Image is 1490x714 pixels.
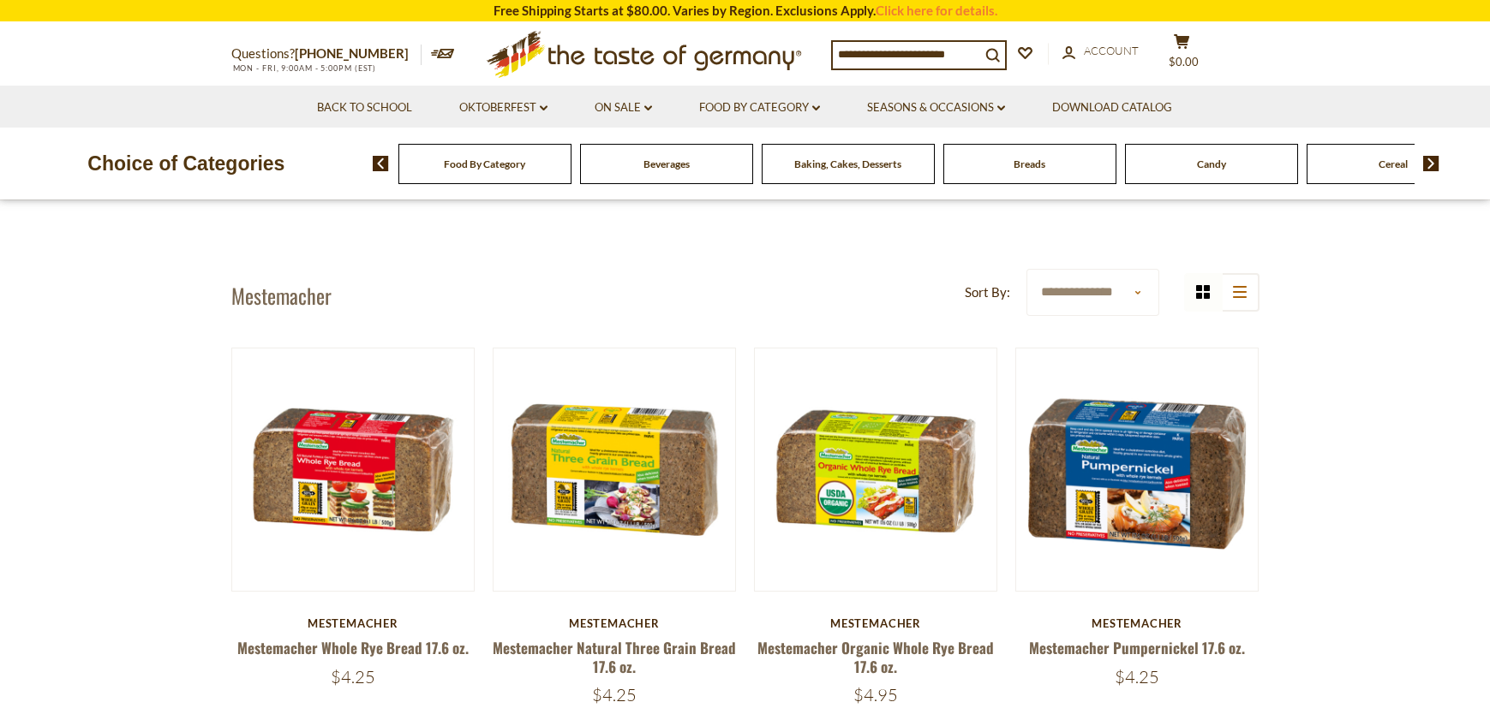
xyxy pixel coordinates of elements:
[1379,158,1408,170] a: Cereal
[699,98,820,117] a: Food By Category
[231,43,422,65] p: Questions?
[231,616,476,630] div: Mestemacher
[231,283,332,308] h1: Mestemacher
[232,348,475,591] img: Mestemacher
[754,616,998,630] div: Mestemacher
[493,616,737,630] div: Mestemacher
[1052,98,1172,117] a: Download Catalog
[755,348,997,591] img: Mestemacher
[1157,33,1208,76] button: $0.00
[794,158,901,170] a: Baking, Cakes, Desserts
[494,348,736,591] img: Mestemacher
[295,45,409,61] a: [PHONE_NUMBER]
[1084,44,1139,57] span: Account
[1062,42,1139,61] a: Account
[1423,156,1439,171] img: next arrow
[965,282,1010,303] label: Sort By:
[1197,158,1226,170] a: Candy
[867,98,1005,117] a: Seasons & Occasions
[853,684,898,705] span: $4.95
[592,684,637,705] span: $4.25
[1015,616,1260,630] div: Mestemacher
[1115,666,1159,687] span: $4.25
[444,158,525,170] a: Food By Category
[331,666,375,687] span: $4.25
[1169,55,1199,68] span: $0.00
[1014,158,1045,170] a: Breads
[237,637,469,658] a: Mestemacher Whole Rye Bread 17.6 oz.
[493,637,736,676] a: Mestemacher Natural Three Grain Bread 17.6 oz.
[317,98,412,117] a: Back to School
[373,156,389,171] img: previous arrow
[757,637,994,676] a: Mestemacher Organic Whole Rye Bread 17.6 oz.
[459,98,548,117] a: Oktoberfest
[1029,637,1245,658] a: Mestemacher Pumpernickel 17.6 oz.
[876,3,997,18] a: Click here for details.
[643,158,690,170] a: Beverages
[1016,348,1259,591] img: Mestemacher
[595,98,652,117] a: On Sale
[231,63,377,73] span: MON - FRI, 9:00AM - 5:00PM (EST)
